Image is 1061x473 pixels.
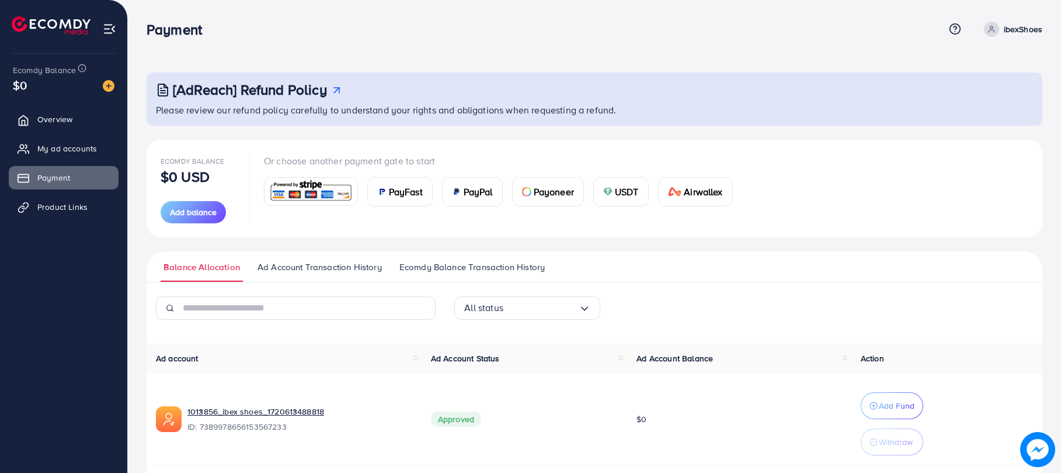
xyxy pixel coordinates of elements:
[431,412,481,427] span: Approved
[658,177,733,206] a: cardAirwallex
[534,185,574,199] span: Payoneer
[103,22,116,36] img: menu
[367,177,433,206] a: cardPayFast
[861,429,923,455] button: Withdraw
[13,64,76,76] span: Ecomdy Balance
[103,80,114,92] img: image
[156,406,182,432] img: ic-ads-acc.e4c84228.svg
[636,353,713,364] span: Ad Account Balance
[161,156,224,166] span: Ecomdy Balance
[9,137,119,160] a: My ad accounts
[9,108,119,131] a: Overview
[187,406,324,417] a: 1013856_ibex shoes_1720613488818
[12,16,91,34] img: logo
[464,299,503,317] span: All status
[464,185,493,199] span: PayPal
[161,170,210,184] p: $0 USD
[377,187,387,196] img: card
[187,421,412,433] span: ID: 7389978656153567233
[389,185,423,199] span: PayFast
[37,201,88,213] span: Product Links
[156,353,199,364] span: Ad account
[861,353,884,364] span: Action
[399,261,545,274] span: Ecomdy Balance Transaction History
[258,261,382,274] span: Ad Account Transaction History
[684,185,722,199] span: Airwallex
[593,177,649,206] a: cardUSDT
[879,435,913,449] p: Withdraw
[164,261,240,274] span: Balance Allocation
[442,177,503,206] a: cardPayPal
[37,113,72,125] span: Overview
[264,154,742,168] p: Or choose another payment gate to start
[9,166,119,189] a: Payment
[512,177,584,206] a: cardPayoneer
[173,81,327,98] h3: [AdReach] Refund Policy
[156,103,1035,117] p: Please review our refund policy carefully to understand your rights and obligations when requesti...
[147,21,211,38] h3: Payment
[636,413,646,425] span: $0
[1004,22,1042,36] p: ibexShoes
[264,177,358,206] a: card
[522,187,531,196] img: card
[37,172,70,184] span: Payment
[615,185,639,199] span: USDT
[1020,432,1055,467] img: image
[861,392,923,419] button: Add Fund
[13,77,27,94] span: $0
[268,179,354,204] img: card
[979,22,1042,37] a: ibexShoes
[879,399,914,413] p: Add Fund
[454,296,600,320] div: Search for option
[161,201,226,223] button: Add balance
[9,195,119,219] a: Product Links
[170,206,217,218] span: Add balance
[603,187,613,196] img: card
[431,353,500,364] span: Ad Account Status
[452,187,461,196] img: card
[503,299,579,317] input: Search for option
[37,143,97,154] span: My ad accounts
[187,406,412,433] div: <span class='underline'>1013856_ibex shoes_1720613488818</span></br>7389978656153567233
[668,187,682,196] img: card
